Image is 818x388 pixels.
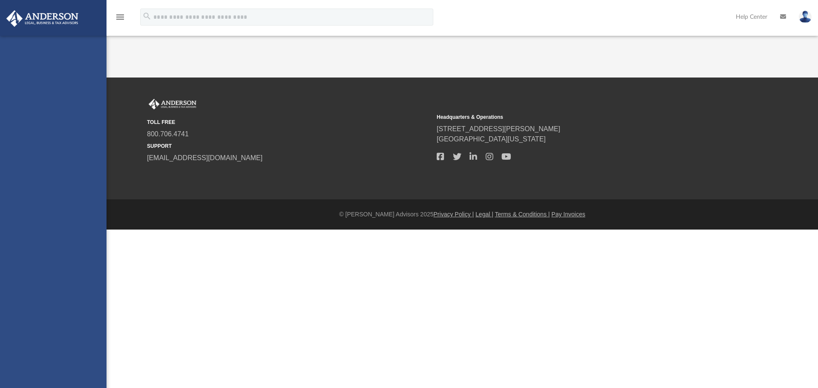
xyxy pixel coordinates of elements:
i: search [142,11,152,21]
a: Pay Invoices [551,211,585,218]
small: TOLL FREE [147,118,431,126]
a: Privacy Policy | [434,211,474,218]
img: Anderson Advisors Platinum Portal [147,99,198,110]
img: Anderson Advisors Platinum Portal [4,10,81,27]
a: 800.706.4741 [147,130,189,138]
a: [STREET_ADDRESS][PERSON_NAME] [437,125,560,132]
a: menu [115,16,125,22]
i: menu [115,12,125,22]
small: SUPPORT [147,142,431,150]
a: Legal | [475,211,493,218]
a: [GEOGRAPHIC_DATA][US_STATE] [437,135,546,143]
small: Headquarters & Operations [437,113,720,121]
a: [EMAIL_ADDRESS][DOMAIN_NAME] [147,154,262,161]
div: © [PERSON_NAME] Advisors 2025 [107,210,818,219]
a: Terms & Conditions | [495,211,550,218]
img: User Pic [799,11,812,23]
